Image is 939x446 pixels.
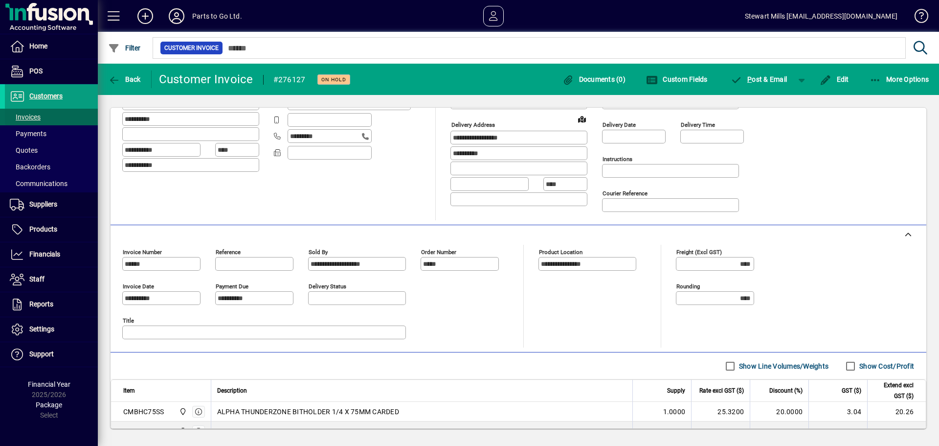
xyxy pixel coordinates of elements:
[161,7,192,25] button: Profile
[5,192,98,217] a: Suppliers
[217,407,399,417] span: ALPHA THUNDERZONE BITHOLDER 1/4 X 75MM CARDED
[676,283,700,290] mat-label: Rounding
[217,385,247,396] span: Description
[5,342,98,367] a: Support
[421,249,456,256] mat-label: Order number
[867,402,926,422] td: 20.26
[681,121,715,128] mat-label: Delivery time
[106,39,143,57] button: Filter
[747,75,752,83] span: P
[867,422,926,441] td: 24.20
[699,385,744,396] span: Rate excl GST ($)
[842,385,861,396] span: GST ($)
[29,225,57,233] span: Products
[273,72,306,88] div: #276127
[663,407,686,417] span: 1.0000
[123,283,154,290] mat-label: Invoice date
[5,292,98,317] a: Reports
[29,92,63,100] span: Customers
[309,283,346,290] mat-label: Delivery status
[123,249,162,256] mat-label: Invoice number
[123,385,135,396] span: Item
[123,426,168,436] div: C9STQRM060
[10,113,41,121] span: Invoices
[907,2,927,34] a: Knowledge Base
[321,76,346,83] span: On hold
[676,249,722,256] mat-label: Freight (excl GST)
[870,75,929,83] span: More Options
[5,217,98,242] a: Products
[10,180,67,188] span: Communications
[697,426,744,436] div: 24.2000
[177,426,188,437] span: DAE - Bulk Store
[5,242,98,267] a: Financials
[123,407,164,417] div: CMBHC75SS
[646,75,708,83] span: Custom Fields
[177,406,188,417] span: DAE - Bulk Store
[603,121,636,128] mat-label: Delivery date
[29,200,57,208] span: Suppliers
[29,325,54,333] span: Settings
[29,275,45,283] span: Staff
[217,426,392,436] span: ALPHA ONSITE PLUS IMPACT STEP TIP DRILL BIT 6MM
[726,70,792,88] button: Post & Email
[737,361,828,371] label: Show Line Volumes/Weights
[697,407,744,417] div: 25.3200
[36,401,62,409] span: Package
[159,71,253,87] div: Customer Invoice
[5,125,98,142] a: Payments
[603,190,648,197] mat-label: Courier Reference
[216,249,241,256] mat-label: Reference
[667,385,685,396] span: Supply
[108,44,141,52] span: Filter
[663,426,686,436] span: 1.0000
[29,67,43,75] span: POS
[10,163,50,171] span: Backorders
[644,70,710,88] button: Custom Fields
[108,75,141,83] span: Back
[5,142,98,159] a: Quotes
[820,75,849,83] span: Edit
[562,75,626,83] span: Documents (0)
[10,146,38,154] span: Quotes
[5,159,98,175] a: Backorders
[5,267,98,292] a: Staff
[539,249,582,256] mat-label: Product location
[309,249,328,256] mat-label: Sold by
[29,42,47,50] span: Home
[857,361,914,371] label: Show Cost/Profit
[29,300,53,308] span: Reports
[98,70,152,88] app-page-header-button: Back
[574,111,590,127] a: View on map
[731,75,787,83] span: ost & Email
[808,422,867,441] td: 3.63
[867,70,932,88] button: More Options
[106,70,143,88] button: Back
[745,8,897,24] div: Stewart Mills [EMAIL_ADDRESS][DOMAIN_NAME]
[164,43,219,53] span: Customer Invoice
[817,70,851,88] button: Edit
[192,8,242,24] div: Parts to Go Ltd.
[5,175,98,192] a: Communications
[5,317,98,342] a: Settings
[5,59,98,84] a: POS
[559,70,628,88] button: Documents (0)
[29,250,60,258] span: Financials
[808,402,867,422] td: 3.04
[28,380,70,388] span: Financial Year
[5,109,98,125] a: Invoices
[5,34,98,59] a: Home
[750,402,808,422] td: 20.0000
[769,385,803,396] span: Discount (%)
[10,130,46,138] span: Payments
[603,156,632,163] mat-label: Instructions
[123,317,134,324] mat-label: Title
[216,283,248,290] mat-label: Payment due
[29,350,54,358] span: Support
[873,380,914,401] span: Extend excl GST ($)
[750,422,808,441] td: 0.0000
[130,7,161,25] button: Add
